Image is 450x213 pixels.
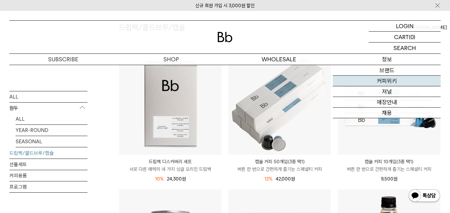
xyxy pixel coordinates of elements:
a: 매장안내 [333,97,441,108]
a: 신규 회원 가입 시 3,000원 할인 [195,3,255,8]
img: 캡슐 커피 50개입(3종 택1) [228,52,331,155]
a: ALL [16,113,87,124]
p: 버튼 한 번으로 간편하게 즐기는 스페셜티 커피 [338,165,440,173]
a: SEASONAL [16,136,87,147]
p: 정보 [333,54,441,65]
p: (0) [409,32,415,42]
a: 프로그램 [9,181,87,192]
p: 캡슐 커피 10개입(3종 택1) [338,158,440,165]
div: 12% [264,175,272,183]
p: 드립백 디스커버리 세트 [119,158,222,165]
a: 캡슐 커피 50개입(3종 택1) 버튼 한 번으로 간편하게 즐기는 스페셜티 커피 [228,158,331,173]
p: 원두 [9,102,87,114]
a: 커피용품 [9,170,87,181]
a: 저널 [333,86,441,97]
span: 원 [393,176,397,182]
p: LOGIN [396,21,414,31]
p: 서로 다른 매력의 네 가지 싱글 오리진 드립백 [119,165,222,173]
a: ALL [9,91,87,102]
a: 커피위키 [333,76,441,86]
img: 카카오톡 채널 1:1 채팅 버튼 [408,189,441,204]
p: 버튼 한 번으로 간편하게 즐기는 스페셜티 커피 [228,165,331,173]
span: 원 [291,176,295,182]
img: 로고 [217,32,232,42]
span: 42,000 [276,176,295,182]
span: 원 [182,176,186,182]
a: 드립백 디스커버리 세트 서로 다른 매력의 네 가지 싱글 오리진 드립백 [119,158,222,173]
a: LOGIN [369,21,441,32]
a: 브랜드 [333,65,441,76]
a: 채용 [333,108,441,118]
span: 9,500 [381,176,397,182]
a: 캡슐 커피 10개입(3종 택1) 버튼 한 번으로 간편하게 즐기는 스페셜티 커피 [338,158,440,173]
a: YEAR-ROUND [16,124,87,135]
p: CART [394,32,409,42]
a: SUBSCRIBE [9,54,117,65]
a: CART (0) [369,32,441,43]
a: 선물세트 [9,159,87,170]
img: 드립백 디스커버리 세트 [119,52,222,155]
p: SEARCH [393,43,416,53]
span: 24,300 [167,176,186,182]
a: 드립백/콜드브루/캡슐 [9,147,87,158]
p: WHOLESALE [225,54,333,65]
div: 10% [155,175,164,183]
a: SHOP [117,54,225,65]
p: 캡슐 커피 50개입(3종 택1) [228,158,331,165]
